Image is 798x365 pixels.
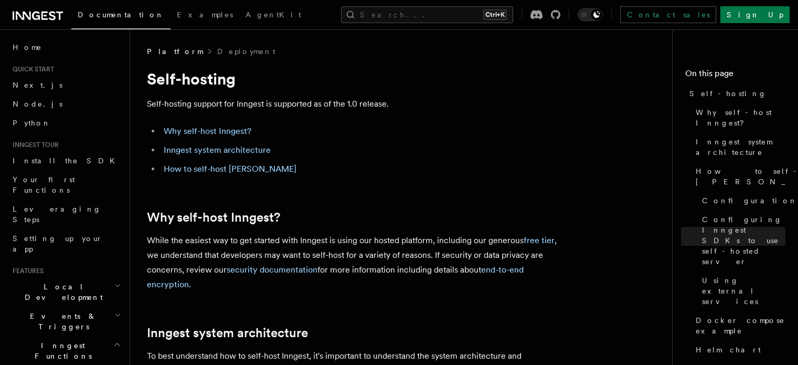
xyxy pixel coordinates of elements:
span: Documentation [78,11,164,19]
span: Configuring Inngest SDKs to use self-hosted server [702,214,785,267]
span: Python [13,119,51,127]
a: Sign Up [720,6,790,23]
a: Helm chart [691,340,785,359]
span: Quick start [8,65,54,74]
span: Inngest Functions [8,340,113,361]
span: Self-hosting [689,88,767,99]
span: Configuration [702,195,797,206]
p: While the easiest way to get started with Inngest is using our hosted platform, including our gen... [147,233,567,292]
a: How to self-host [PERSON_NAME] [691,162,785,191]
span: Platform [147,46,203,57]
h4: On this page [685,67,785,84]
span: Docker compose example [696,315,785,336]
span: Features [8,267,44,275]
a: security documentation [227,265,317,275]
a: Your first Functions [8,170,123,200]
span: Inngest system architecture [696,137,785,158]
span: Using external services [702,275,785,307]
a: Why self-host Inngest? [147,210,280,225]
span: Your first Functions [13,175,75,194]
span: Home [13,42,42,53]
a: Leveraging Steps [8,200,123,229]
span: Events & Triggers [8,311,114,332]
a: Install the SDK [8,151,123,170]
a: Inngest system architecture [147,326,308,340]
span: AgentKit [246,11,301,19]
a: Deployment [217,46,275,57]
span: Examples [177,11,233,19]
a: Contact sales [620,6,716,23]
span: Install the SDK [13,157,121,165]
button: Search...Ctrl+K [341,6,513,23]
a: How to self-host [PERSON_NAME] [164,164,296,174]
a: Configuration [698,191,785,210]
span: Setting up your app [13,234,103,253]
a: Using external services [698,271,785,311]
a: Inngest system architecture [164,145,271,155]
span: Node.js [13,100,62,108]
a: Next.js [8,76,123,95]
a: Examples [171,3,239,28]
span: Inngest tour [8,141,59,149]
button: Toggle dark mode [578,8,603,21]
span: Why self-host Inngest? [696,107,785,128]
span: Leveraging Steps [13,205,101,224]
a: Python [8,113,123,132]
a: Docker compose example [691,311,785,340]
a: Documentation [71,3,171,29]
a: Configuring Inngest SDKs to use self-hosted server [698,210,785,271]
span: Helm chart [696,345,761,355]
p: Self-hosting support for Inngest is supported as of the 1.0 release. [147,97,567,111]
a: AgentKit [239,3,307,28]
button: Events & Triggers [8,307,123,336]
a: Why self-host Inngest? [691,103,785,132]
span: Next.js [13,81,62,89]
span: Local Development [8,281,114,303]
a: free tier [524,235,555,245]
a: Home [8,38,123,57]
kbd: Ctrl+K [483,9,507,20]
button: Local Development [8,277,123,307]
a: Node.js [8,95,123,113]
a: Inngest system architecture [691,132,785,162]
a: Setting up your app [8,229,123,258]
a: Self-hosting [685,84,785,103]
h1: Self-hosting [147,69,567,88]
a: Why self-host Inngest? [164,126,251,136]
